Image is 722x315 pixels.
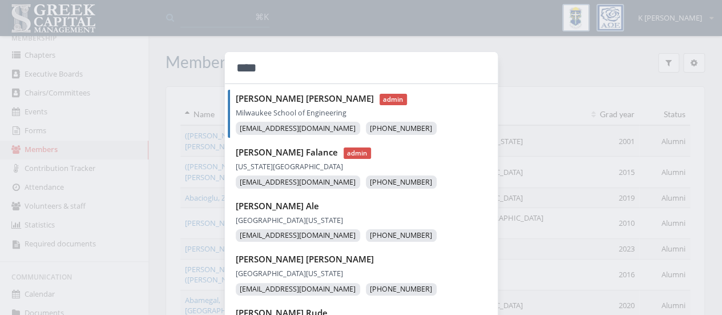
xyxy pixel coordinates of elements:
li: [PHONE_NUMBER] [366,122,437,135]
p: [GEOGRAPHIC_DATA][US_STATE] [236,214,498,226]
li: [EMAIL_ADDRESS][DOMAIN_NAME] [236,283,360,296]
li: [EMAIL_ADDRESS][DOMAIN_NAME] [236,229,360,242]
strong: [PERSON_NAME] Falance [236,146,338,158]
li: [PHONE_NUMBER] [366,283,437,296]
p: [GEOGRAPHIC_DATA][US_STATE] [236,268,498,280]
strong: [PERSON_NAME] Ale [236,200,319,212]
li: [EMAIL_ADDRESS][DOMAIN_NAME] [236,122,360,135]
span: admin [380,94,408,106]
li: [EMAIL_ADDRESS][DOMAIN_NAME] [236,176,360,189]
p: [US_STATE][GEOGRAPHIC_DATA] [236,161,498,173]
li: [PHONE_NUMBER] [366,229,437,242]
p: Milwaukee School of Engineering [236,107,498,119]
strong: [PERSON_NAME] [PERSON_NAME] [236,253,374,265]
li: [PHONE_NUMBER] [366,176,437,189]
strong: [PERSON_NAME] [PERSON_NAME] [236,93,374,104]
span: admin [344,147,372,160]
